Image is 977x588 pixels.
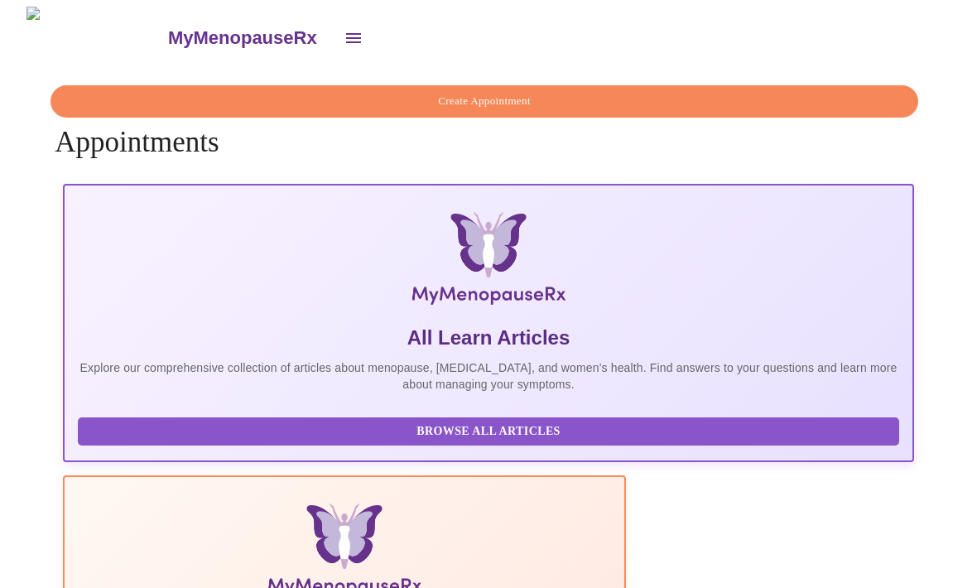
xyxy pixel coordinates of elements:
h5: All Learn Articles [78,325,899,351]
span: Create Appointment [70,92,899,111]
p: Explore our comprehensive collection of articles about menopause, [MEDICAL_DATA], and women's hea... [78,359,899,393]
a: Browse All Articles [78,423,903,437]
button: open drawer [334,18,373,58]
img: MyMenopauseRx Logo [206,212,772,311]
button: Browse All Articles [78,417,899,446]
h4: Appointments [55,85,922,159]
a: MyMenopauseRx [166,9,333,67]
img: MyMenopauseRx Logo [26,7,166,69]
h3: MyMenopauseRx [168,27,317,49]
span: Browse All Articles [94,422,883,442]
button: Create Appointment [51,85,918,118]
